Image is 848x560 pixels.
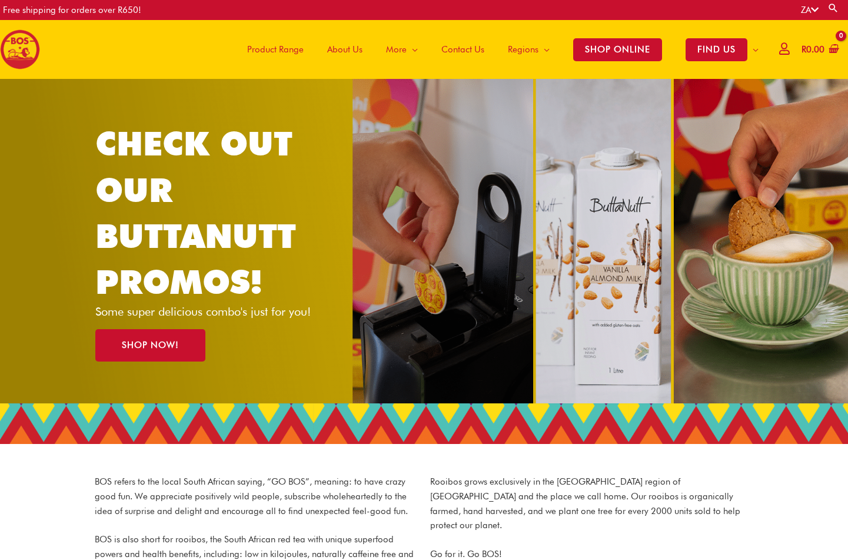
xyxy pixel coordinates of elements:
[802,44,806,55] span: R
[441,32,484,67] span: Contact Us
[430,20,496,79] a: Contact Us
[235,20,315,79] a: Product Range
[227,20,770,79] nav: Site Navigation
[686,38,747,61] span: FIND US
[327,32,363,67] span: About Us
[315,20,374,79] a: About Us
[561,20,674,79] a: SHOP ONLINE
[374,20,430,79] a: More
[799,37,839,63] a: View Shopping Cart, empty
[573,38,662,61] span: SHOP ONLINE
[95,329,205,362] a: SHOP NOW!
[802,44,824,55] bdi: 0.00
[247,32,304,67] span: Product Range
[95,475,418,518] p: BOS refers to the local South African saying, “GO BOS”, meaning: to have crazy good fun. We appre...
[827,2,839,14] a: Search button
[95,306,331,317] p: Some super delicious combo's just for you!
[496,20,561,79] a: Regions
[801,5,819,15] a: ZA
[95,124,296,301] a: CHECK OUT OUR BUTTANUTT PROMOS!
[430,475,754,533] p: Rooibos grows exclusively in the [GEOGRAPHIC_DATA] region of [GEOGRAPHIC_DATA] and the place we c...
[122,341,179,350] span: SHOP NOW!
[508,32,538,67] span: Regions
[386,32,407,67] span: More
